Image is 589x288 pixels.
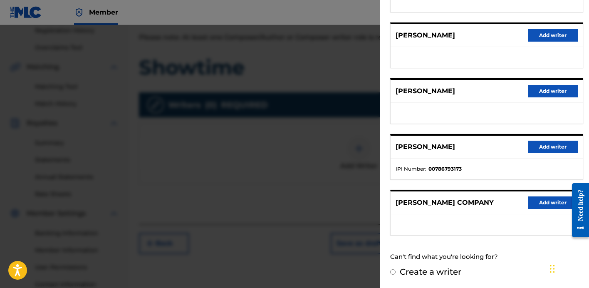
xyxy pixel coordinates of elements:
[428,165,462,173] strong: 00786793173
[547,248,589,288] iframe: Chat Widget
[566,176,589,243] iframe: Resource Center
[528,141,578,153] button: Add writer
[10,6,42,18] img: MLC Logo
[550,256,555,281] div: Drag
[528,85,578,97] button: Add writer
[400,267,461,277] label: Create a writer
[396,86,455,96] p: [PERSON_NAME]
[528,196,578,209] button: Add writer
[396,198,494,208] p: [PERSON_NAME] COMPANY
[528,29,578,42] button: Add writer
[89,7,118,17] span: Member
[74,7,84,17] img: Top Rightsholder
[390,248,583,266] div: Can't find what you're looking for?
[396,142,455,152] p: [PERSON_NAME]
[396,30,455,40] p: [PERSON_NAME]
[396,165,426,173] span: IPI Number :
